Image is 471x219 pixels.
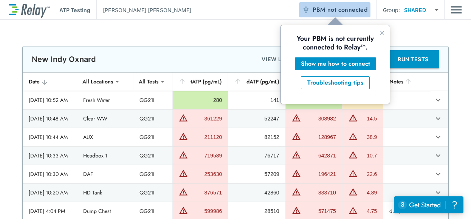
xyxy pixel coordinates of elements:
div: 599986 [190,207,222,215]
div: 28510 [234,207,279,215]
td: Fresh Water [77,91,133,109]
div: 10.7 [359,152,377,159]
div: [DATE] 10:48 AM [29,115,71,122]
img: Warning [292,187,301,196]
div: 76717 [234,152,279,159]
img: Offline Icon [302,6,310,14]
div: 280 [179,96,222,104]
p: Group: [383,6,400,14]
div: 4.75 [359,207,377,215]
div: 52247 [234,115,279,122]
div: [DATE] 10:44 AM [29,133,71,141]
iframe: tooltip [281,25,390,104]
span: PBM [313,5,367,15]
button: RUN TESTS [387,50,439,68]
div: All Locations [77,74,118,89]
div: 22.6 [359,170,377,178]
img: Warning [349,132,358,141]
div: 141 [234,96,279,104]
td: QG21I [133,147,172,165]
div: 38.9 [359,133,377,141]
div: [DATE] 10:33 AM [29,152,71,159]
button: expand row [432,186,445,199]
div: 719589 [190,152,222,159]
img: Warning [179,187,188,196]
p: VIEW LATEST [262,55,300,64]
div: 571475 [303,207,336,215]
div: 4.89 [359,189,377,196]
button: expand row [432,112,445,125]
td: DAF [77,165,133,183]
img: Warning [179,132,188,141]
td: QG21I [133,109,172,128]
div: 128967 [303,133,336,141]
img: Warning [349,206,358,215]
div: 361229 [190,115,222,122]
div: 876571 [190,189,222,196]
div: 211120 [190,133,222,141]
div: tATP (pg/mL) [178,77,222,86]
img: Warning [179,206,188,215]
th: Date [23,72,77,91]
p: New Indy Oxnard [32,55,96,64]
img: Warning [292,150,301,159]
img: Warning [349,113,358,122]
div: 642871 [303,152,336,159]
img: Warning [349,150,358,159]
button: expand row [432,168,445,180]
div: [DATE] 10:20 AM [29,189,71,196]
td: QG21I [133,184,172,202]
div: 833710 [303,189,336,196]
div: 82152 [234,133,279,141]
div: [DATE] 10:30 AM [29,170,71,178]
img: LuminUltra Relay [9,2,50,18]
img: Warning [179,113,188,122]
button: PBM not connected [299,2,370,17]
div: dATP (pg/mL) [234,77,279,86]
div: 253630 [190,170,222,178]
td: QG21I [133,91,172,109]
div: 308982 [303,115,336,122]
img: Warning [179,169,188,178]
img: Warning [349,169,358,178]
img: Warning [349,187,358,196]
div: 42860 [234,189,279,196]
p: [PERSON_NAME] [PERSON_NAME] [103,6,191,14]
span: not connected [327,5,367,14]
img: Warning [292,113,301,122]
div: [DATE] 4:04 PM [29,207,71,215]
div: Notes [389,77,425,86]
td: Clear WW [77,109,133,128]
img: Warning [292,169,301,178]
div: [DATE] 10:52 AM [29,96,71,104]
img: Warning [292,132,301,141]
td: AUX [77,128,133,146]
div: 14.5 [359,115,377,122]
p: ATP Testing [59,6,90,14]
img: Warning [292,206,301,215]
button: expand row [432,149,445,162]
td: HD Tank [77,184,133,202]
button: expand row [432,131,445,143]
td: Headbox 1 [77,147,133,165]
td: QG21I [133,165,172,183]
div: All Tests [133,74,164,89]
iframe: Resource center [394,196,463,213]
button: expand row [432,94,445,106]
td: QG21I [133,128,172,146]
img: Drawer Icon [451,3,462,17]
button: Main menu [451,3,462,17]
img: Warning [179,150,188,159]
div: 57209 [234,170,279,178]
div: 196421 [303,170,336,178]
